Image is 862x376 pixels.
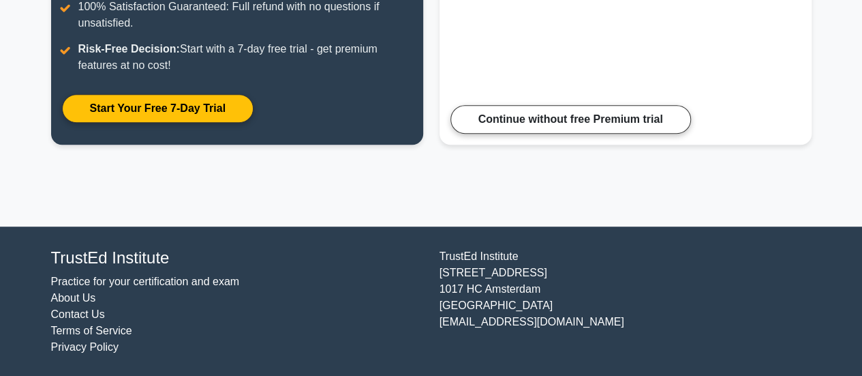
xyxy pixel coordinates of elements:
a: Privacy Policy [51,341,119,353]
a: Terms of Service [51,325,132,336]
div: TrustEd Institute [STREET_ADDRESS] 1017 HC Amsterdam [GEOGRAPHIC_DATA] [EMAIL_ADDRESS][DOMAIN_NAME] [431,248,820,356]
a: Continue without free Premium trial [450,105,691,134]
a: Practice for your certification and exam [51,276,240,287]
a: About Us [51,292,96,304]
h4: TrustEd Institute [51,248,423,268]
a: Contact Us [51,308,105,320]
a: Start Your Free 7-Day Trial [62,94,253,123]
